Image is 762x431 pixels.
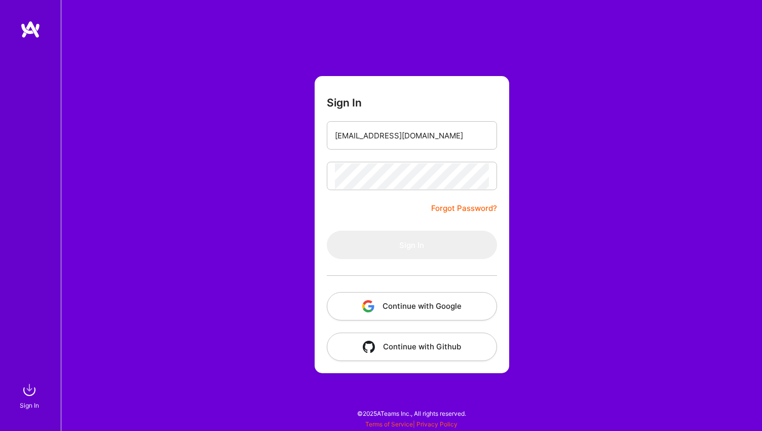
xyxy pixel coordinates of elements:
[61,401,762,426] div: © 2025 ATeams Inc., All rights reserved.
[365,420,413,428] a: Terms of Service
[335,123,489,149] input: Email...
[21,380,40,411] a: sign inSign In
[19,380,40,400] img: sign in
[416,420,458,428] a: Privacy Policy
[20,20,41,39] img: logo
[365,420,458,428] span: |
[327,231,497,259] button: Sign In
[327,333,497,361] button: Continue with Github
[363,341,375,353] img: icon
[327,96,362,109] h3: Sign In
[20,400,39,411] div: Sign In
[431,202,497,214] a: Forgot Password?
[362,300,374,312] img: icon
[327,292,497,320] button: Continue with Google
